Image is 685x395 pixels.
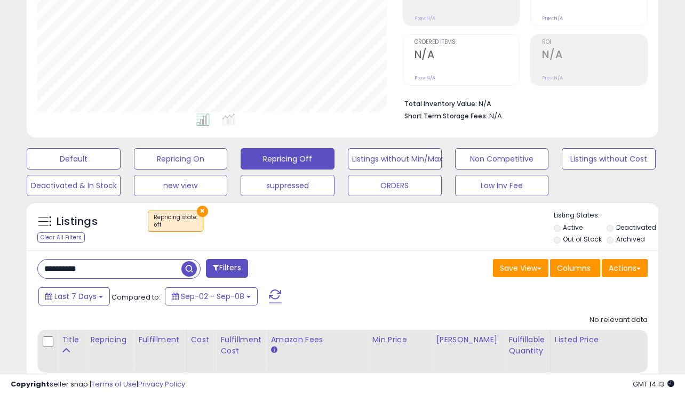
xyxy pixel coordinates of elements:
label: Active [563,223,583,232]
button: Listings without Min/Max [348,148,442,170]
span: 2025-09-16 14:13 GMT [633,379,674,389]
button: Non Competitive [455,148,549,170]
div: seller snap | | [11,380,185,390]
button: Last 7 Days [38,287,110,305]
div: Fulfillment [138,334,181,345]
span: N/A [489,111,502,121]
span: ROI [542,39,647,45]
button: Filters [206,259,248,278]
li: N/A [404,96,640,109]
div: Min Price [372,334,427,345]
div: off [154,221,197,229]
button: × [197,206,208,217]
a: Terms of Use [91,379,137,389]
span: Last 7 Days [54,291,97,302]
button: Repricing On [134,148,228,170]
div: Fulfillment Cost [220,334,261,357]
label: Archived [616,235,645,244]
div: Amazon Fees [270,334,363,345]
small: Prev: N/A [415,15,435,21]
button: Actions [602,259,648,277]
button: Sep-02 - Sep-08 [165,287,258,305]
span: Ordered Items [415,39,520,45]
strong: Copyright [11,379,50,389]
button: Listings without Cost [562,148,656,170]
button: Deactivated & In Stock [27,175,121,196]
span: Sep-02 - Sep-08 [181,291,244,302]
a: Privacy Policy [138,379,185,389]
button: Low Inv Fee [455,175,549,196]
div: Fulfillable Quantity [508,334,545,357]
div: Title [62,334,81,345]
h2: N/A [542,49,647,63]
button: ORDERS [348,175,442,196]
div: Clear All Filters [37,232,85,243]
small: Prev: N/A [415,75,435,81]
b: Total Inventory Value: [404,99,477,108]
div: Repricing [90,334,129,345]
h2: N/A [415,49,520,63]
button: new view [134,175,228,196]
p: Listing States: [554,211,659,221]
b: Short Term Storage Fees: [404,111,488,120]
small: Prev: N/A [542,15,563,21]
label: Deactivated [616,223,656,232]
div: No relevant data [590,315,648,325]
h5: Listings [57,214,98,229]
span: Columns [557,263,591,273]
small: Prev: N/A [542,75,563,81]
button: Default [27,148,121,170]
span: Compared to: [111,292,161,302]
button: Columns [550,259,600,277]
button: Repricing Off [241,148,334,170]
small: Amazon Fees. [270,345,277,355]
label: Out of Stock [563,235,602,244]
div: [PERSON_NAME] [436,334,499,345]
span: Repricing state : [154,213,197,229]
button: Save View [493,259,548,277]
div: Cost [191,334,212,345]
div: Listed Price [555,334,647,345]
button: suppressed [241,175,334,196]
